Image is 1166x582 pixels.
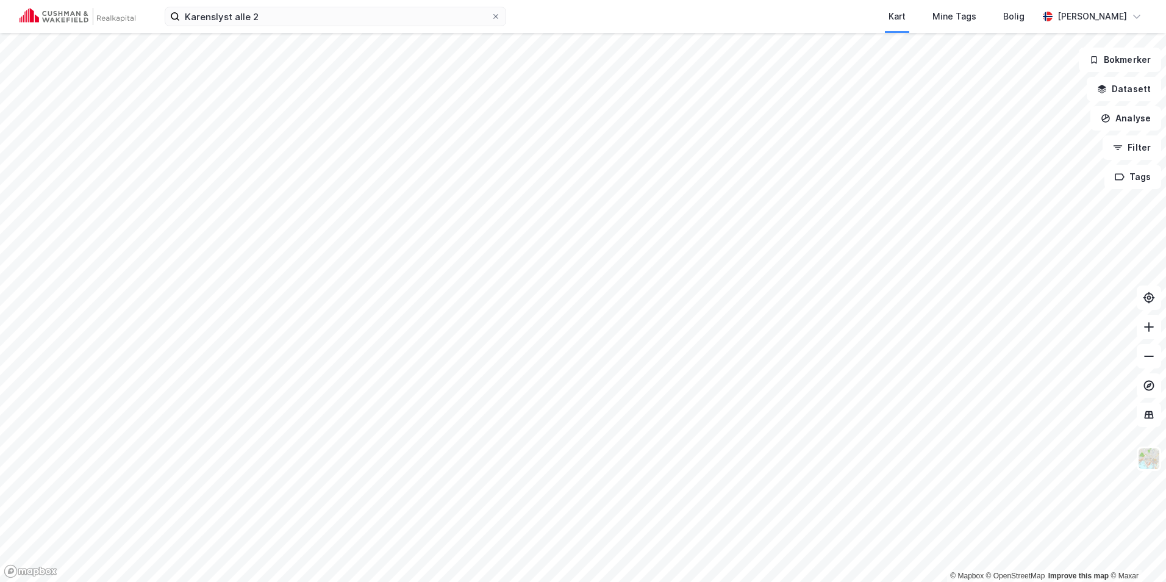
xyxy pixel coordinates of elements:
[932,9,976,24] div: Mine Tags
[1087,77,1161,101] button: Datasett
[986,572,1045,580] a: OpenStreetMap
[4,564,57,578] a: Mapbox homepage
[180,7,491,26] input: Søk på adresse, matrikkel, gårdeiere, leietakere eller personer
[1057,9,1127,24] div: [PERSON_NAME]
[20,8,135,25] img: cushman-wakefield-realkapital-logo.202ea83816669bd177139c58696a8fa1.svg
[1003,9,1025,24] div: Bolig
[1105,523,1166,582] div: Kontrollprogram for chat
[889,9,906,24] div: Kart
[1090,106,1161,131] button: Analyse
[1079,48,1161,72] button: Bokmerker
[1048,572,1109,580] a: Improve this map
[1103,135,1161,160] button: Filter
[950,572,984,580] a: Mapbox
[1137,447,1161,470] img: Z
[1104,165,1161,189] button: Tags
[1105,523,1166,582] iframe: Chat Widget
